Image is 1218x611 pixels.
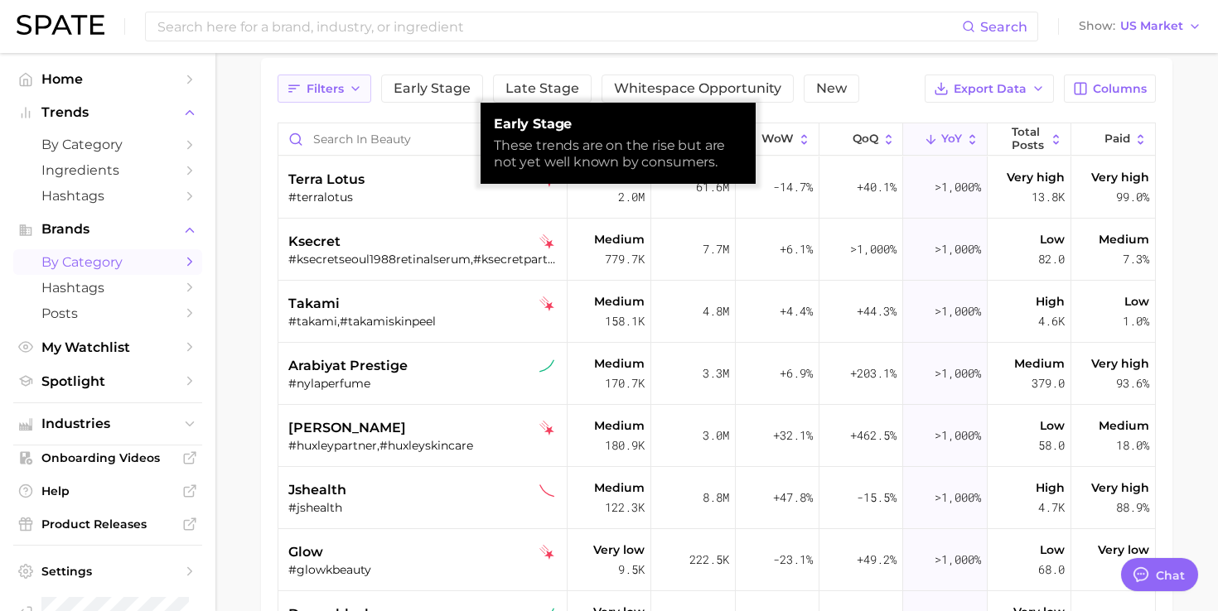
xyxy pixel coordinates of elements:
span: Medium [594,354,645,373]
span: +49.2% [857,550,897,570]
input: Search here for a brand, industry, or ingredient [156,12,962,41]
span: +40.1% [857,177,897,197]
div: #nylaperfume [288,376,561,391]
div: #takami,#takamiskinpeel [288,314,561,329]
span: 13.8k [1032,187,1065,207]
span: My Watchlist [41,339,174,355]
span: >1,000% [850,241,897,257]
img: tiktok sustained riser [539,358,554,373]
button: Export Data [925,75,1054,103]
span: +6.9% [780,363,813,383]
span: QoQ [853,132,878,146]
span: 61.6m [696,177,729,197]
span: High [1036,291,1065,311]
a: Help [13,479,202,503]
a: Product Releases [13,512,202,536]
span: Filters [307,82,344,96]
span: 222.5k [689,550,729,570]
img: tiktok falling star [539,545,554,560]
span: Home [41,71,174,87]
div: These trends are on the rise but are not yet well known by consumers. [494,137,742,171]
span: +32.1% [773,426,813,445]
span: Trends [41,105,174,120]
span: Early Stage [394,82,471,95]
span: Low [1040,540,1065,560]
span: Posts [41,305,174,321]
span: Whitespace Opportunity [614,82,781,95]
img: tiktok falling star [539,421,554,435]
span: 68.0 [1038,560,1065,580]
span: >1,000% [935,551,981,567]
span: Medium [594,478,645,498]
a: Posts [13,301,202,326]
span: Late Stage [505,82,579,95]
span: Very low [593,540,645,560]
span: Help [41,484,174,498]
span: takami [288,294,340,314]
span: glow [288,542,323,562]
span: Medium [1099,416,1149,435]
span: 2.0m [618,187,645,207]
span: Very high [1091,167,1149,187]
a: Hashtags [13,275,202,301]
button: Brands [13,217,202,242]
span: Total Posts [1012,126,1046,152]
button: arabiyat prestigetiktok sustained riser#nylaperfumeMedium170.7k3.3m+6.9%+203.1%>1,000%Medium379.0... [278,343,1155,405]
span: Very high [1091,354,1149,373]
span: >1,000% [935,241,981,257]
span: by Category [41,254,174,270]
button: glowtiktok falling star#glowkbeautyVery low9.5k222.5k-23.1%+49.2%>1,000%Low68.0Very low0.2% [278,529,1155,591]
span: 379.0 [1032,373,1065,393]
span: Settings [41,564,174,579]
button: Columns [1064,75,1156,103]
span: >1,000% [935,427,981,443]
span: >1,000% [935,489,981,505]
span: 779.7k [605,249,645,269]
a: by Category [13,249,202,275]
span: High [1036,478,1065,498]
span: Medium [594,291,645,311]
span: YoY [941,132,962,146]
span: Medium [594,416,645,435]
a: Hashtags [13,183,202,209]
div: #jshealth [288,500,561,515]
button: ksecrettiktok falling star#ksecretseoul1988retinalserum,#ksecretpartner,#ksecretskincareMedium779... [278,219,1155,281]
div: #ksecretseoul1988retinalserum,#ksecretpartner,#ksecretskincare [288,252,561,267]
span: 3.0m [703,426,729,445]
span: 58.0 [1038,435,1065,455]
button: [PERSON_NAME]tiktok falling star#huxleypartner,#huxleyskincareMedium180.9k3.0m+32.1%+462.5%>1,000... [278,405,1155,467]
span: 170.7k [605,373,645,393]
span: 88.9% [1116,498,1149,517]
span: Medium [594,229,645,249]
span: terra lotus [288,170,365,190]
span: Brands [41,222,174,237]
span: +6.1% [780,239,813,259]
span: 93.6% [1116,373,1149,393]
span: arabiyat prestige [288,356,408,376]
span: +4.4% [780,301,813,321]
button: WoW [736,123,819,156]
span: Low [1040,229,1065,249]
span: Very high [1091,478,1149,498]
img: tiktok falling star [539,296,554,311]
a: by Category [13,132,202,157]
span: 7.7m [703,239,729,259]
button: Paid [1071,123,1155,156]
span: -23.1% [773,550,813,570]
a: Spotlight [13,368,202,394]
span: Hashtags [41,280,174,296]
span: Columns [1093,82,1147,96]
button: Trends [13,100,202,125]
span: 4.6k [1038,311,1065,331]
span: +47.8% [773,488,813,508]
span: Very high [1007,167,1065,187]
span: Spotlight [41,373,174,389]
div: #glowkbeauty [288,562,561,577]
a: Ingredients [13,157,202,183]
button: jshealthtiktok sustained decliner#jshealthMedium122.3k8.8m+47.8%-15.5%>1,000%High4.7kVery high88.9% [278,467,1155,529]
span: 82.0 [1038,249,1065,269]
span: 18.0% [1116,435,1149,455]
button: takamitiktok falling star#takami,#takamiskinpeelMedium158.1k4.8m+4.4%+44.3%>1,000%High4.6kLow1.0% [278,281,1155,343]
button: YoY [903,123,987,156]
span: 7.3% [1123,249,1149,269]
